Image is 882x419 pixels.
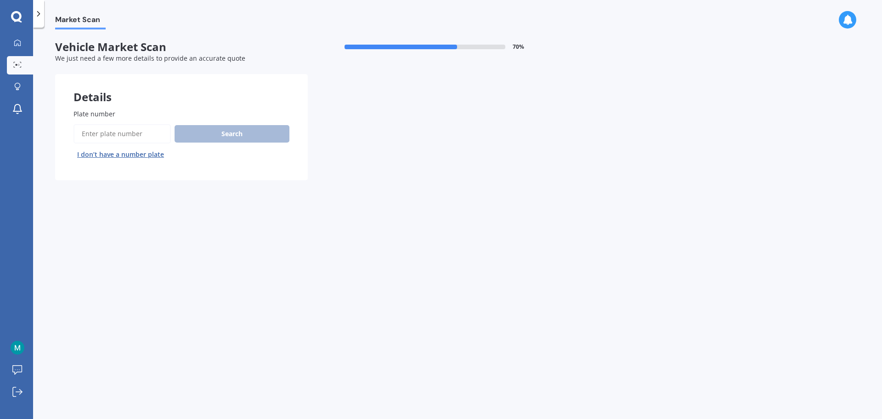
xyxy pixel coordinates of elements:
[55,54,245,63] span: We just need a few more details to provide an accurate quote
[55,40,308,54] span: Vehicle Market Scan
[513,44,524,50] span: 70 %
[55,15,106,28] span: Market Scan
[73,147,168,162] button: I don’t have a number plate
[73,109,115,118] span: Plate number
[11,341,24,355] img: ACg8ocIy8Wzl66JeJLQDTRRMNklAMPxRkldSzb3YXx9UEIqCeX4kyrI=s96-c
[73,124,171,143] input: Enter plate number
[55,74,308,102] div: Details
